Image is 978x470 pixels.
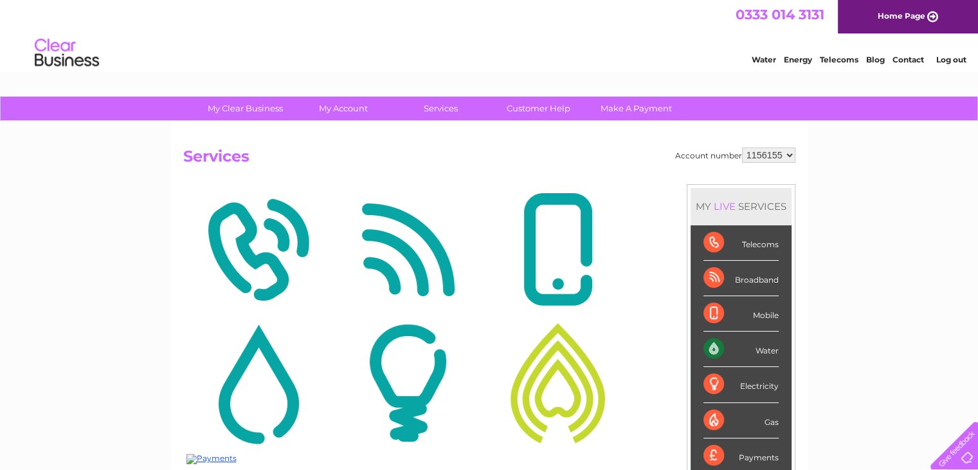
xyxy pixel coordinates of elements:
div: LIVE [711,200,738,212]
div: Mobile [703,296,779,332]
div: Account number [675,147,795,163]
div: MY SERVICES [691,188,792,225]
div: Broadband [703,261,779,296]
div: Gas [703,403,779,438]
div: Telecoms [703,225,779,261]
a: Energy [784,55,812,64]
img: Electricity [336,321,480,446]
a: My Clear Business [192,97,298,120]
img: Broadband [336,187,480,312]
a: My Account [290,97,396,120]
img: logo.png [34,33,100,73]
img: Payments [186,454,237,464]
img: Water [186,321,330,446]
a: Log out [936,55,966,64]
a: Make A Payment [583,97,689,120]
a: 0333 014 3131 [736,6,824,23]
img: Telecoms [186,187,330,312]
div: Clear Business is a trading name of Verastar Limited (registered in [GEOGRAPHIC_DATA] No. 3667643... [3,7,611,62]
a: Telecoms [820,55,858,64]
div: Water [703,332,779,367]
a: Services [388,97,494,120]
a: Blog [866,55,885,64]
a: Water [752,55,776,64]
a: Customer Help [485,97,592,120]
img: Gas [486,321,629,446]
h2: Services [183,147,795,172]
div: Electricity [703,367,779,402]
a: Contact [892,55,924,64]
img: Mobile [486,187,629,312]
